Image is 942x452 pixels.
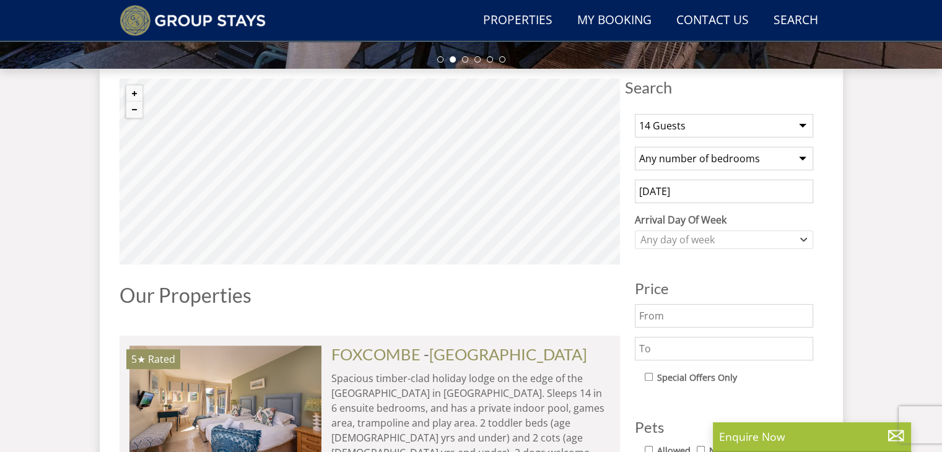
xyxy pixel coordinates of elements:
[769,7,823,35] a: Search
[657,371,737,385] label: Special Offers Only
[635,280,813,297] h3: Price
[635,304,813,328] input: From
[120,5,266,36] img: Group Stays
[635,419,813,435] h3: Pets
[131,352,146,366] span: FOXCOMBE has a 5 star rating under the Quality in Tourism Scheme
[120,79,620,264] canvas: Map
[671,7,754,35] a: Contact Us
[572,7,656,35] a: My Booking
[120,284,620,306] h1: Our Properties
[424,345,587,363] span: -
[637,233,798,246] div: Any day of week
[148,352,175,366] span: Rated
[635,180,813,203] input: Arrival Date
[429,345,587,363] a: [GEOGRAPHIC_DATA]
[635,337,813,360] input: To
[126,85,142,102] button: Zoom in
[625,79,823,96] span: Search
[126,102,142,118] button: Zoom out
[331,345,421,363] a: FOXCOMBE
[635,230,813,249] div: Combobox
[635,212,813,227] label: Arrival Day Of Week
[478,7,557,35] a: Properties
[719,428,905,445] p: Enquire Now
